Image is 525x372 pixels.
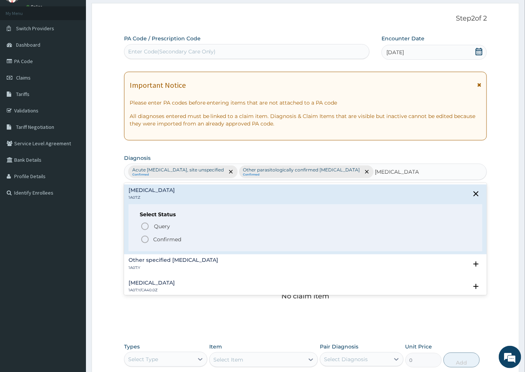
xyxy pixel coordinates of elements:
[140,212,472,217] h6: Select Status
[129,195,175,200] p: 1A07.Z
[129,257,219,263] h4: Other specified [MEDICAL_DATA]
[124,344,140,350] label: Types
[209,343,222,350] label: Item
[4,204,142,230] textarea: Type your message and hit 'Enter'
[16,124,54,130] span: Tariff Negotiation
[154,223,170,230] span: Query
[140,222,149,231] i: status option query
[16,74,31,81] span: Claims
[129,187,175,193] h4: [MEDICAL_DATA]
[124,15,487,23] p: Step 2 of 2
[124,154,151,162] label: Diagnosis
[16,25,54,32] span: Switch Providers
[140,235,149,244] i: status option filled
[129,280,175,286] h4: [MEDICAL_DATA]
[281,292,329,300] p: No claim item
[153,236,181,243] p: Confirmed
[128,356,158,363] div: Select Type
[39,42,126,52] div: Chat with us now
[364,168,370,175] span: remove selection option
[124,35,201,42] label: PA Code / Prescription Code
[228,168,234,175] span: remove selection option
[130,112,482,127] p: All diagnoses entered must be linked to a claim item. Diagnosis & Claim Items that are visible bu...
[129,265,219,270] p: 1A07.Y
[382,35,424,42] label: Encounter Date
[472,189,481,198] i: close select status
[26,4,44,9] a: Online
[243,167,360,173] p: Other parasitologically confirmed [MEDICAL_DATA]
[16,41,40,48] span: Dashboard
[324,356,368,363] div: Select Diagnosis
[320,343,358,350] label: Pair Diagnosis
[14,37,30,56] img: d_794563401_company_1708531726252_794563401
[43,94,103,170] span: We're online!
[386,49,404,56] span: [DATE]
[128,48,216,55] div: Enter Code(Secondary Care Only)
[129,288,175,293] p: 1A07.Y/CA40.0Z
[132,167,224,173] p: Acute [MEDICAL_DATA], site unspecified
[405,343,432,350] label: Unit Price
[472,282,481,291] i: open select status
[123,4,140,22] div: Minimize live chat window
[243,173,360,177] small: Confirmed
[130,81,186,89] h1: Important Notice
[16,91,30,97] span: Tariffs
[444,353,480,368] button: Add
[132,173,224,177] small: Confirmed
[472,260,481,269] i: open select status
[130,99,482,106] p: Please enter PA codes before entering items that are not attached to a PA code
